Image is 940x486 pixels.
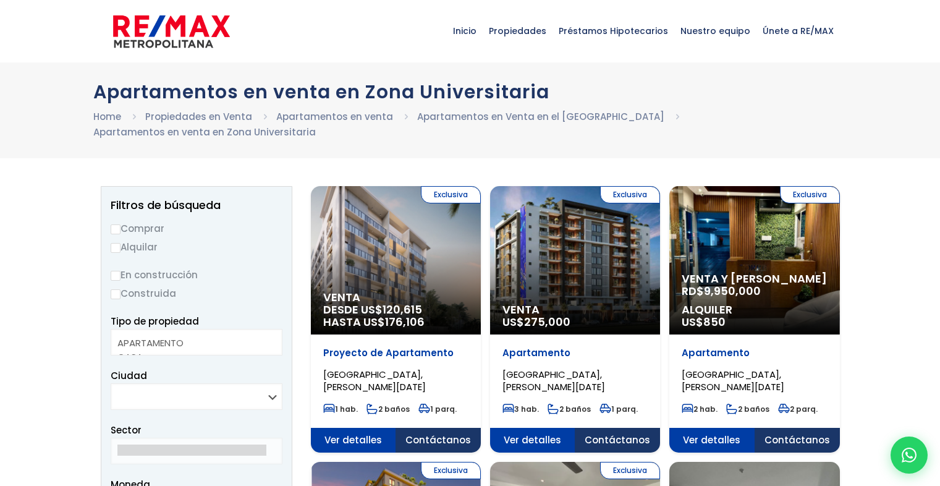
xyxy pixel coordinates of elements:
[490,186,660,453] a: Exclusiva Venta US$275,000 Apartamento [GEOGRAPHIC_DATA], [PERSON_NAME][DATE] 3 hab. 2 baños 1 pa...
[682,273,827,285] span: Venta y [PERSON_NAME]
[111,267,282,283] label: En construcción
[117,350,266,364] option: CASA
[599,404,638,414] span: 1 parq.
[726,404,769,414] span: 2 baños
[502,368,605,393] span: [GEOGRAPHIC_DATA], [PERSON_NAME][DATE]
[93,81,847,103] h1: Apartamentos en venta en Zona Universitaria
[111,271,121,281] input: En construcción
[111,289,121,299] input: Construida
[780,186,840,203] span: Exclusiva
[417,110,664,123] a: Apartamentos en Venta en el [GEOGRAPHIC_DATA]
[323,316,468,328] span: HASTA US$
[276,110,393,123] a: Apartamentos en venta
[311,186,481,453] a: Exclusiva Venta DESDE US$120,615 HASTA US$176,106 Proyecto de Apartamento [GEOGRAPHIC_DATA], [PER...
[553,12,674,49] span: Préstamos Hipotecarios
[669,428,755,453] span: Ver detalles
[117,336,266,350] option: APARTAMENTO
[502,304,648,316] span: Venta
[111,286,282,301] label: Construida
[669,186,839,453] a: Exclusiva Venta y [PERSON_NAME] RD$9,950,000 Alquiler US$850 Apartamento [GEOGRAPHIC_DATA], [PERS...
[600,462,660,479] span: Exclusiva
[311,428,396,453] span: Ver detalles
[323,291,468,304] span: Venta
[323,368,426,393] span: [GEOGRAPHIC_DATA], [PERSON_NAME][DATE]
[682,368,784,393] span: [GEOGRAPHIC_DATA], [PERSON_NAME][DATE]
[323,404,358,414] span: 1 hab.
[682,304,827,316] span: Alquiler
[111,224,121,234] input: Comprar
[682,347,827,359] p: Apartamento
[682,404,718,414] span: 2 hab.
[674,12,756,49] span: Nuestro equipo
[548,404,591,414] span: 2 baños
[502,347,648,359] p: Apartamento
[755,428,840,453] span: Contáctanos
[703,314,726,330] span: 850
[385,314,425,330] span: 176,106
[600,186,660,203] span: Exclusiva
[502,314,570,330] span: US$
[704,283,761,299] span: 9,950,000
[490,428,575,453] span: Ver detalles
[145,110,252,123] a: Propiedades en Venta
[111,243,121,253] input: Alquilar
[421,462,481,479] span: Exclusiva
[418,404,457,414] span: 1 parq.
[383,302,422,317] span: 120,615
[113,13,230,50] img: remax-metropolitana-logo
[421,186,481,203] span: Exclusiva
[93,110,121,123] a: Home
[111,315,199,328] span: Tipo de propiedad
[111,369,147,382] span: Ciudad
[483,12,553,49] span: Propiedades
[524,314,570,330] span: 275,000
[502,404,539,414] span: 3 hab.
[323,347,468,359] p: Proyecto de Apartamento
[93,126,316,139] a: Apartamentos en venta en Zona Universitaria
[778,404,818,414] span: 2 parq.
[111,239,282,255] label: Alquilar
[756,12,840,49] span: Únete a RE/MAX
[575,428,660,453] span: Contáctanos
[682,283,761,299] span: RD$
[682,314,726,330] span: US$
[111,221,282,236] label: Comprar
[396,428,481,453] span: Contáctanos
[111,424,142,437] span: Sector
[447,12,483,49] span: Inicio
[323,304,468,328] span: DESDE US$
[111,199,282,211] h2: Filtros de búsqueda
[366,404,410,414] span: 2 baños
